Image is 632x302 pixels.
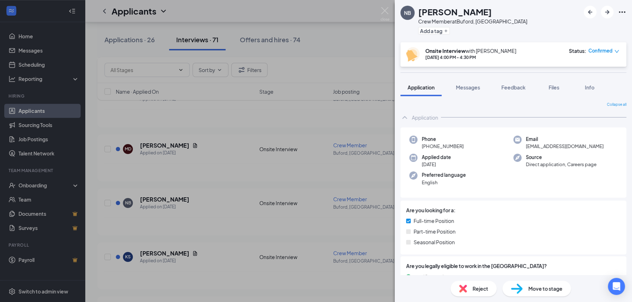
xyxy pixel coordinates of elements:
div: Open Intercom Messenger [608,278,625,295]
button: ArrowRight [601,6,614,18]
div: Application [412,114,438,121]
span: Application [407,84,434,90]
span: Info [585,84,594,90]
svg: ArrowRight [603,8,611,16]
span: down [614,49,619,54]
h1: [PERSON_NAME] [418,6,492,18]
div: with [PERSON_NAME] [425,47,516,54]
span: Confirmed [588,47,612,54]
span: Direct application, Careers page [526,161,596,168]
span: Collapse all [607,102,626,108]
span: [EMAIL_ADDRESS][DOMAIN_NAME] [526,143,604,150]
b: Onsite Interview [425,48,465,54]
span: Reject [472,285,488,292]
span: Source [526,154,596,161]
span: Are you legally eligible to work in the [GEOGRAPHIC_DATA]? [406,262,621,270]
span: Move to stage [528,285,562,292]
span: Email [526,136,604,143]
div: Crew Member at Buford, [GEOGRAPHIC_DATA] [418,18,527,25]
svg: ArrowLeftNew [586,8,594,16]
span: Files [549,84,559,90]
span: English [422,179,466,186]
span: Applied date [422,154,451,161]
span: Seasonal Position [414,238,455,246]
div: [DATE] 4:00 PM - 4:30 PM [425,54,516,60]
span: Phone [422,136,464,143]
span: Part-time Position [414,227,455,235]
span: Feedback [501,84,525,90]
svg: ChevronUp [400,113,409,122]
span: Preferred language [422,171,466,179]
span: Messages [456,84,480,90]
button: ArrowLeftNew [584,6,596,18]
svg: Ellipses [618,8,626,16]
span: yes (Correct) [414,273,444,280]
span: [DATE] [422,161,451,168]
button: PlusAdd a tag [418,27,450,34]
span: Are you looking for a: [406,206,455,214]
div: Status : [569,47,586,54]
span: [PHONE_NUMBER] [422,143,464,150]
span: Full-time Position [414,217,454,225]
svg: Plus [444,29,448,33]
div: NB [404,9,411,16]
